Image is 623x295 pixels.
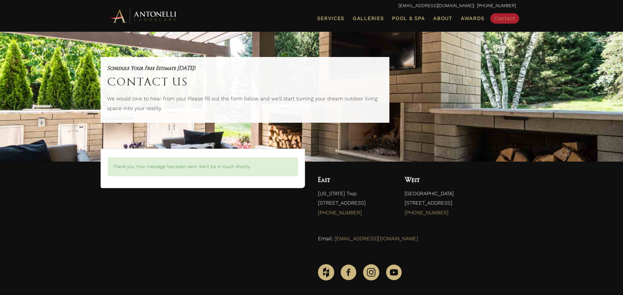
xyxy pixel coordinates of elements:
[318,210,362,216] a: [PHONE_NUMBER]
[107,7,178,25] img: Antonelli Horizontal Logo
[108,157,298,176] div: Thank you. Your message has been sent. We'll be in touch shortly.
[350,14,386,23] a: Galleries
[107,94,383,116] p: We would love to hear from you! Please fill out the form below and we'll start turning your dream...
[461,15,484,21] span: Awards
[494,15,515,21] span: Contact
[318,189,392,221] p: [US_STATE] Twp. [STREET_ADDRESS]
[431,14,455,23] a: About
[107,63,383,73] h5: Schedule Your Free Estimate [DATE]!
[405,210,448,216] a: [PHONE_NUMBER]
[405,175,516,186] h4: West
[398,3,473,8] a: [EMAIL_ADDRESS][DOMAIN_NAME]
[314,14,347,23] a: Services
[458,14,487,23] a: Awards
[389,14,427,23] a: Pool & Spa
[433,16,452,21] span: About
[392,15,425,21] span: Pool & Spa
[107,73,383,91] h1: Contact Us
[353,15,384,21] span: Galleries
[318,175,392,186] h4: East
[318,264,334,280] img: Houzz
[490,13,519,24] a: Contact
[405,189,516,221] p: [GEOGRAPHIC_DATA] [STREET_ADDRESS]
[318,235,333,242] span: Email:
[107,2,516,10] p: | [PHONE_NUMBER]
[317,16,344,21] span: Services
[335,235,418,242] a: [EMAIL_ADDRESS][DOMAIN_NAME]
